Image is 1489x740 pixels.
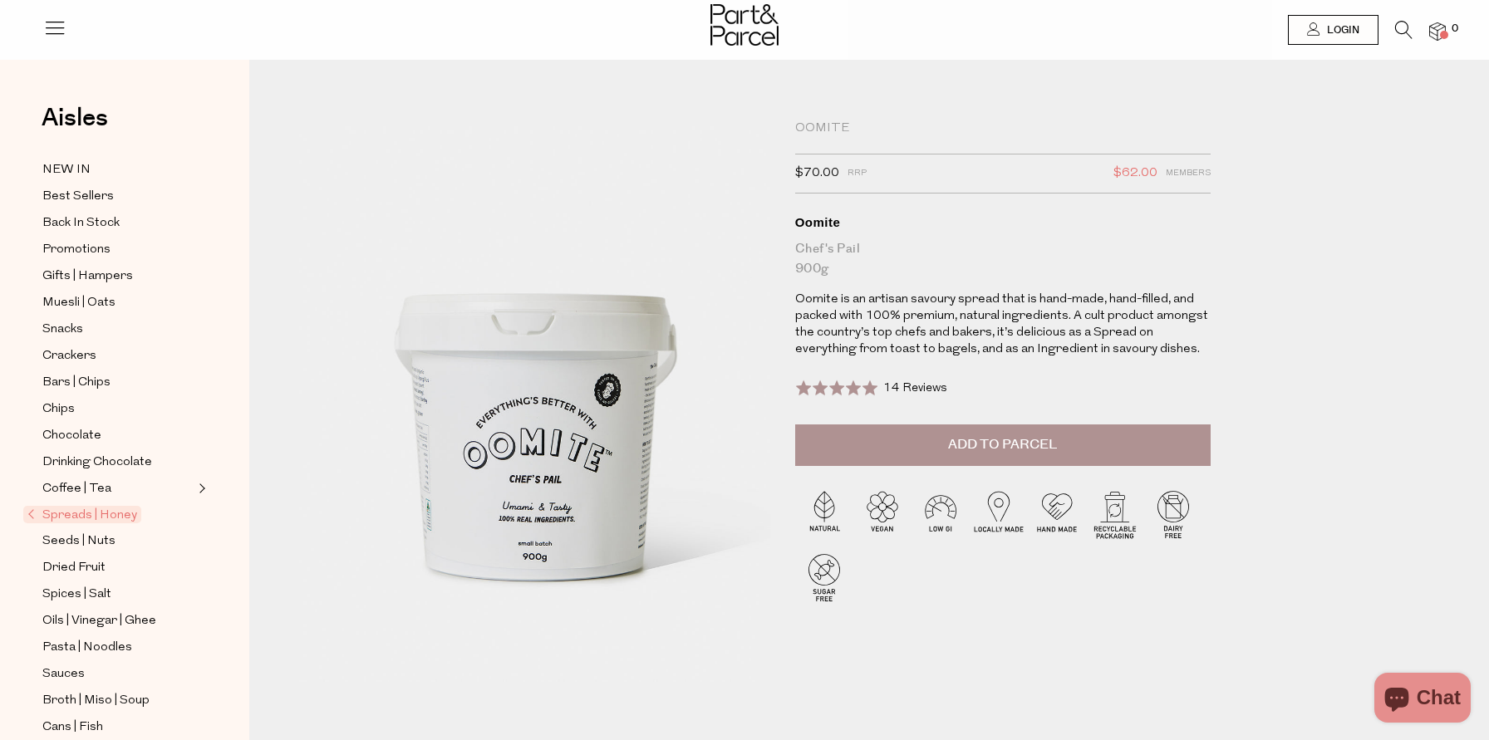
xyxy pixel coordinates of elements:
[42,320,83,340] span: Snacks
[42,638,132,658] span: Pasta | Noodles
[42,159,194,180] a: NEW IN
[42,240,111,260] span: Promotions
[853,485,912,543] img: P_P-ICONS-Live_Bec_V11_Vegan.svg
[42,373,111,393] span: Bars | Chips
[795,548,853,606] img: P_P-ICONS-Live_Bec_V11_Sugar_Free.svg
[42,531,194,551] a: Seeds | Nuts
[194,478,206,498] button: Expand/Collapse Coffee | Tea
[1144,485,1202,543] img: P_P-ICONS-Live_Bec_V11_Dairy_Free.svg
[27,505,194,525] a: Spreads | Honey
[42,718,103,738] span: Cans | Fish
[42,611,156,631] span: Oils | Vinegar | Ghee
[42,691,150,711] span: Broth | Miso | Soup
[42,664,85,684] span: Sauces
[42,452,194,473] a: Drinking Chocolate
[883,382,947,395] span: 14 Reviews
[1447,22,1462,37] span: 0
[42,690,194,711] a: Broth | Miso | Soup
[42,426,101,446] span: Chocolate
[42,532,115,551] span: Seeds | Nuts
[1323,23,1359,37] span: Login
[42,239,194,260] a: Promotions
[1429,22,1446,40] a: 0
[42,187,114,207] span: Best Sellers
[1288,15,1378,45] a: Login
[42,186,194,207] a: Best Sellers
[42,478,194,499] a: Coffee | Tea
[1113,163,1157,184] span: $62.00
[42,717,194,738] a: Cans | Fish
[42,372,194,393] a: Bars | Chips
[42,346,96,366] span: Crackers
[42,319,194,340] a: Snacks
[42,160,91,180] span: NEW IN
[795,120,1211,137] div: Oomite
[42,664,194,684] a: Sauces
[42,267,133,287] span: Gifts | Hampers
[1166,163,1211,184] span: Members
[42,585,111,605] span: Spices | Salt
[42,213,194,233] a: Back In Stock
[299,126,770,682] img: Oomite
[795,163,839,184] span: $70.00
[848,163,867,184] span: RRP
[42,399,194,419] a: Chips
[42,266,194,287] a: Gifts | Hampers
[948,435,1057,454] span: Add to Parcel
[42,425,194,446] a: Chocolate
[23,506,141,523] span: Spreads | Honey
[1086,485,1144,543] img: P_P-ICONS-Live_Bec_V11_Recyclable_Packaging.svg
[42,558,106,578] span: Dried Fruit
[42,345,194,366] a: Crackers
[42,292,194,313] a: Muesli | Oats
[710,4,779,46] img: Part&Parcel
[42,100,108,136] span: Aisles
[795,239,1211,279] div: Chef's Pail 900g
[795,485,853,543] img: P_P-ICONS-Live_Bec_V11_Natural.svg
[42,557,194,578] a: Dried Fruit
[42,479,111,499] span: Coffee | Tea
[42,584,194,605] a: Spices | Salt
[912,485,970,543] img: P_P-ICONS-Live_Bec_V11_Low_Gi.svg
[42,105,108,147] a: Aisles
[42,637,194,658] a: Pasta | Noodles
[795,292,1211,358] p: Oomite is an artisan savoury spread that is hand-made, hand-filled, and packed with 100% premium,...
[795,424,1211,466] button: Add to Parcel
[1369,673,1476,727] inbox-online-store-chat: Shopify online store chat
[42,399,75,419] span: Chips
[42,453,152,473] span: Drinking Chocolate
[42,610,194,631] a: Oils | Vinegar | Ghee
[42,293,115,313] span: Muesli | Oats
[970,485,1028,543] img: P_P-ICONS-Live_Bec_V11_Locally_Made_2.svg
[42,213,120,233] span: Back In Stock
[795,214,1211,231] div: Oomite
[1028,485,1086,543] img: P_P-ICONS-Live_Bec_V11_Handmade.svg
